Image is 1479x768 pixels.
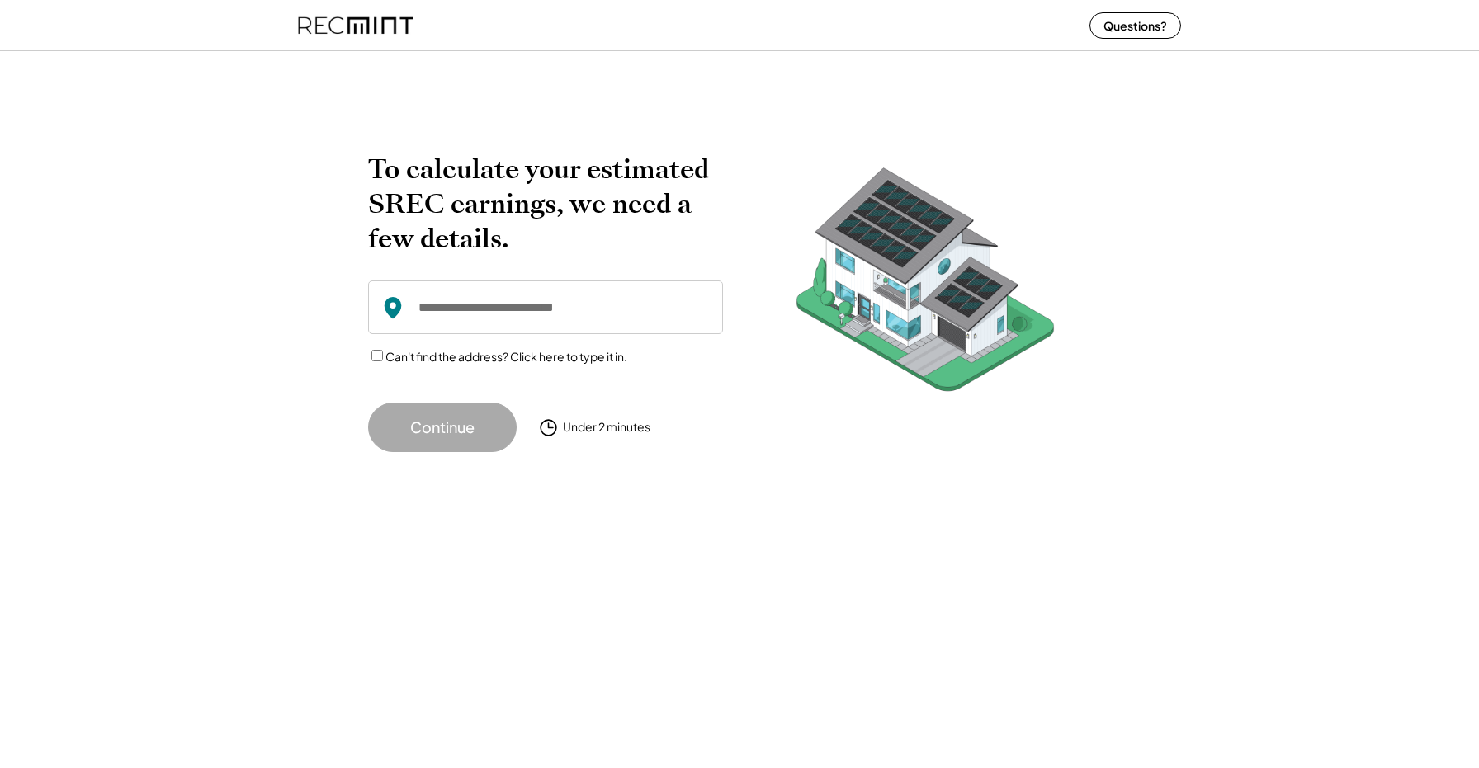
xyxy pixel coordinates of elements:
img: recmint-logotype%403x%20%281%29.jpeg [298,3,413,47]
img: RecMintArtboard%207.png [764,152,1086,417]
button: Questions? [1089,12,1181,39]
div: Under 2 minutes [563,419,650,436]
h2: To calculate your estimated SREC earnings, we need a few details. [368,152,723,256]
button: Continue [368,403,517,452]
label: Can't find the address? Click here to type it in. [385,349,627,364]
